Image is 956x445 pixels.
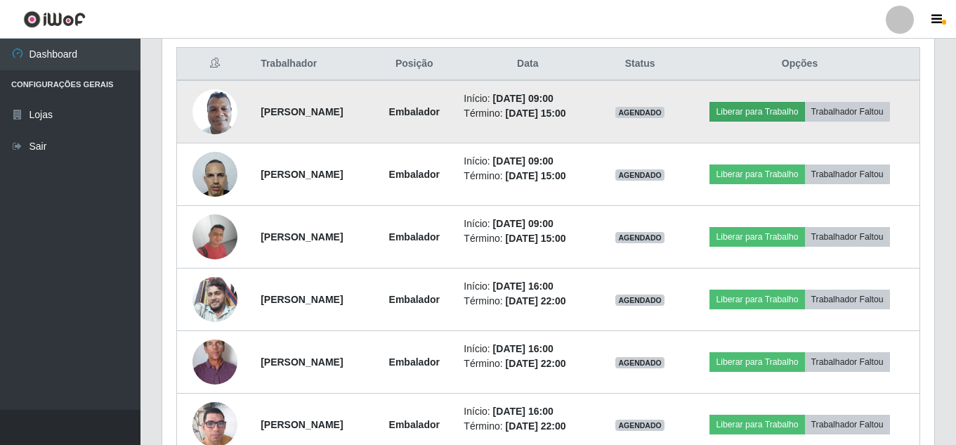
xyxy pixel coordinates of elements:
[805,352,890,372] button: Trabalhador Faltou
[615,295,664,306] span: AGENDADO
[464,154,591,169] li: Início:
[192,316,237,408] img: 1712337969187.jpeg
[261,356,343,368] strong: [PERSON_NAME]
[505,295,565,307] time: [DATE] 22:00
[709,290,804,309] button: Liberar para Trabalho
[805,290,890,309] button: Trabalhador Faltou
[709,352,804,372] button: Liberar para Trabalho
[709,102,804,122] button: Liberar para Trabalho
[373,48,455,81] th: Posição
[464,169,591,183] li: Término:
[192,277,237,322] img: 1646132801088.jpeg
[709,227,804,247] button: Liberar para Trabalho
[192,144,237,204] img: 1676652798600.jpeg
[464,342,591,356] li: Início:
[192,214,237,259] img: 1710898857944.jpeg
[680,48,919,81] th: Opções
[464,356,591,371] li: Término:
[389,419,440,430] strong: Embalador
[464,279,591,294] li: Início:
[389,231,440,243] strong: Embalador
[709,165,804,184] button: Liberar para Trabalho
[389,356,440,368] strong: Embalador
[615,357,664,368] span: AGENDADO
[261,419,343,430] strong: [PERSON_NAME]
[261,294,343,305] strong: [PERSON_NAME]
[505,420,565,432] time: [DATE] 22:00
[261,106,343,117] strong: [PERSON_NAME]
[805,227,890,247] button: Trabalhador Faltou
[493,280,554,292] time: [DATE] 16:00
[493,218,554,229] time: [DATE] 09:00
[23,11,86,28] img: CoreUI Logo
[464,91,591,106] li: Início:
[464,294,591,309] li: Término:
[455,48,600,81] th: Data
[252,48,373,81] th: Trabalhador
[615,107,664,118] span: AGENDADO
[389,169,440,180] strong: Embalador
[600,48,680,81] th: Status
[464,217,591,231] li: Início:
[464,231,591,246] li: Término:
[389,294,440,305] strong: Embalador
[805,102,890,122] button: Trabalhador Faltou
[505,108,565,119] time: [DATE] 15:00
[464,106,591,121] li: Término:
[464,419,591,434] li: Término:
[261,169,343,180] strong: [PERSON_NAME]
[493,155,554,167] time: [DATE] 09:00
[464,404,591,419] li: Início:
[805,165,890,184] button: Trabalhador Faltou
[261,231,343,243] strong: [PERSON_NAME]
[505,233,565,244] time: [DATE] 15:00
[505,358,565,369] time: [DATE] 22:00
[615,169,664,181] span: AGENDADO
[493,343,554,354] time: [DATE] 16:00
[389,106,440,117] strong: Embalador
[709,415,804,434] button: Liberar para Trabalho
[505,170,565,181] time: [DATE] 15:00
[493,406,554,417] time: [DATE] 16:00
[615,420,664,431] span: AGENDADO
[192,82,237,141] img: 1663264446205.jpeg
[615,232,664,243] span: AGENDADO
[805,415,890,434] button: Trabalhador Faltou
[493,93,554,104] time: [DATE] 09:00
